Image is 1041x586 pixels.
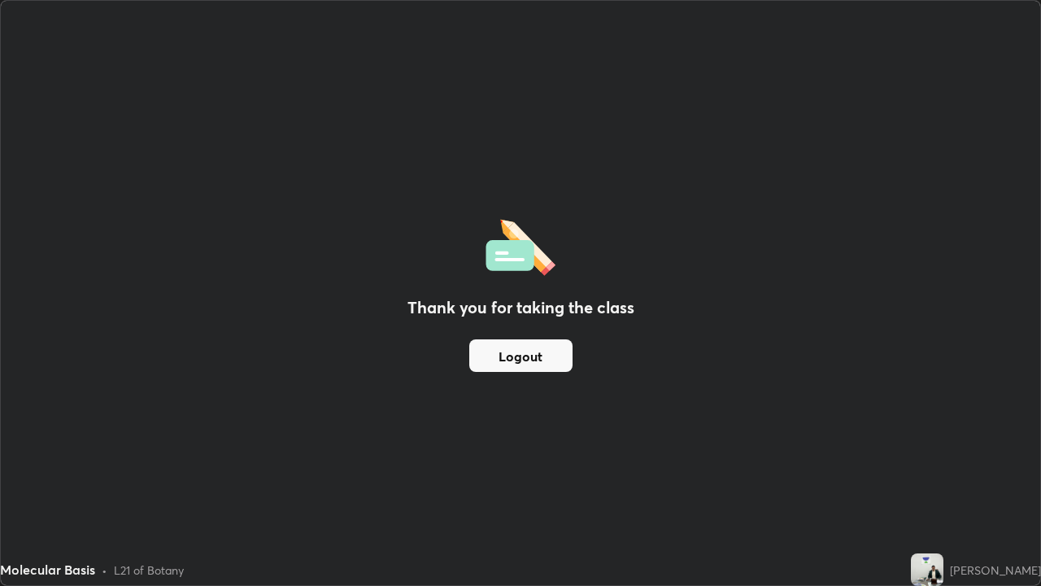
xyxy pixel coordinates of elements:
[911,553,943,586] img: 541de97255cb4685a8c3a53c24b15fca.jpg
[407,295,634,320] h2: Thank you for taking the class
[950,562,1041,579] div: [PERSON_NAME]
[469,339,573,372] button: Logout
[114,562,184,579] div: L21 of Botany
[102,562,107,579] div: •
[486,214,555,276] img: offlineFeedback.1438e8b3.svg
